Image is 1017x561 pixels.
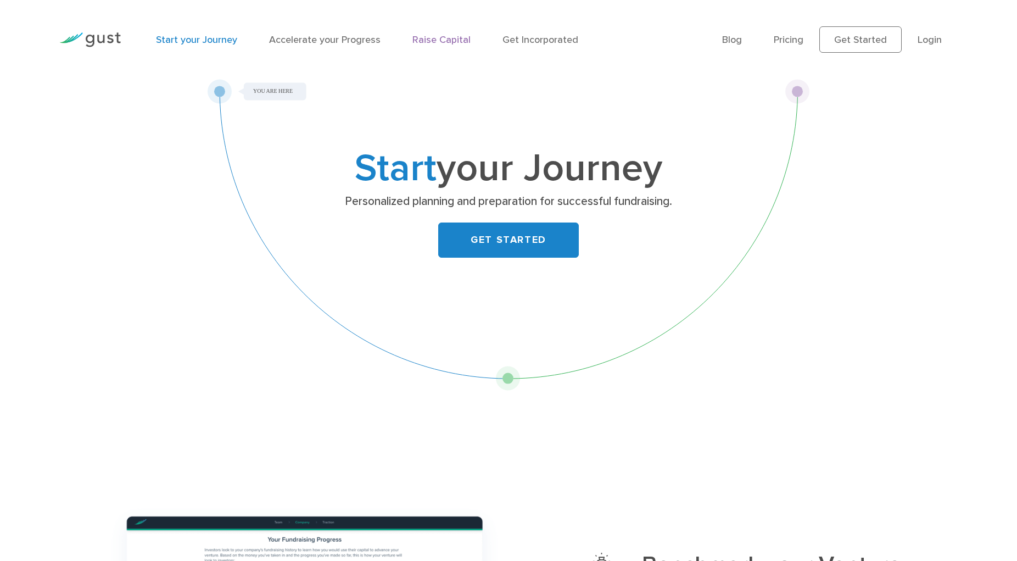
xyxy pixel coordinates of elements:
[59,32,121,47] img: Gust Logo
[269,34,381,46] a: Accelerate your Progress
[774,34,803,46] a: Pricing
[355,145,437,191] span: Start
[918,34,942,46] a: Login
[722,34,742,46] a: Blog
[292,151,725,186] h1: your Journey
[412,34,471,46] a: Raise Capital
[502,34,578,46] a: Get Incorporated
[296,194,722,209] p: Personalized planning and preparation for successful fundraising.
[438,223,579,258] a: GET STARTED
[156,34,237,46] a: Start your Journey
[819,26,902,53] a: Get Started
